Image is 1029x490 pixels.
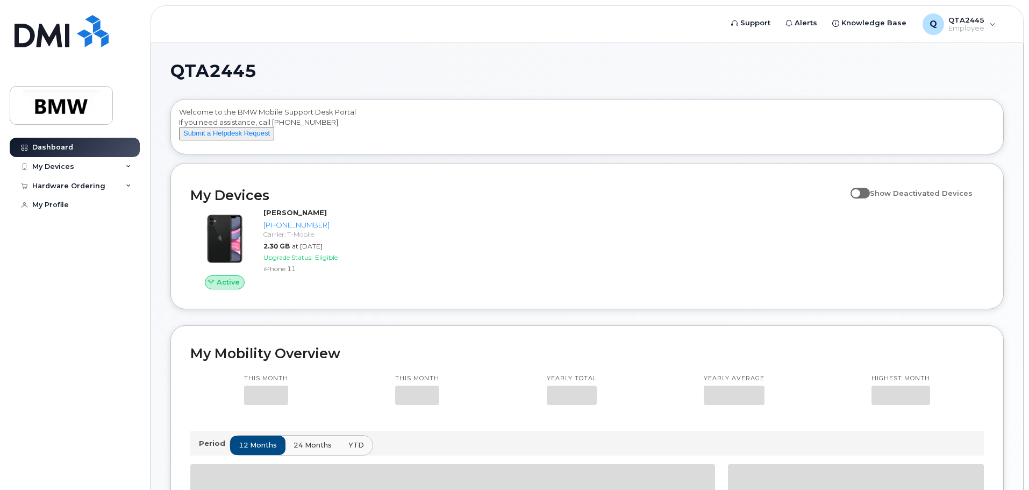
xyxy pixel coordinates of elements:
p: Highest month [871,374,930,383]
input: Show Deactivated Devices [851,183,859,191]
span: Show Deactivated Devices [870,189,973,197]
span: 2.30 GB [263,242,290,250]
div: Welcome to the BMW Mobile Support Desk Portal If you need assistance, call [PHONE_NUMBER]. [179,107,995,150]
div: Carrier: T-Mobile [263,230,375,239]
h2: My Mobility Overview [190,345,984,361]
div: iPhone 11 [263,264,375,273]
span: Active [217,277,240,287]
p: Period [199,438,230,449]
span: at [DATE] [292,242,323,250]
span: Eligible [315,253,338,261]
span: YTD [348,440,364,450]
a: Submit a Helpdesk Request [179,129,274,137]
img: iPhone_11.jpg [199,213,251,265]
p: This month [395,374,439,383]
span: 24 months [294,440,332,450]
span: QTA2445 [170,63,256,79]
p: Yearly total [547,374,597,383]
a: Active[PERSON_NAME][PHONE_NUMBER]Carrier: T-Mobile2.30 GBat [DATE]Upgrade Status:EligibleiPhone 11 [190,208,379,289]
button: Submit a Helpdesk Request [179,127,274,140]
span: Upgrade Status: [263,253,313,261]
p: Yearly average [704,374,764,383]
p: This month [244,374,288,383]
h2: My Devices [190,187,845,203]
div: [PHONE_NUMBER] [263,220,375,230]
strong: [PERSON_NAME] [263,208,327,217]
